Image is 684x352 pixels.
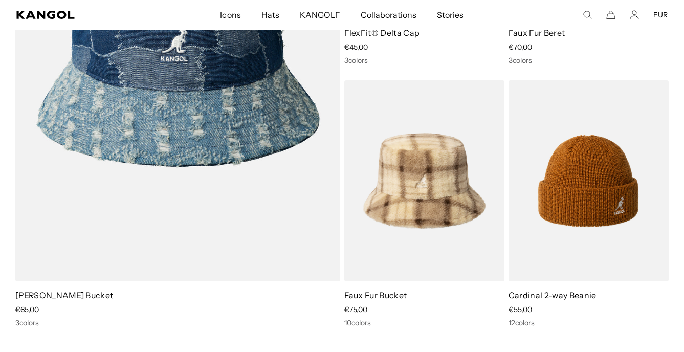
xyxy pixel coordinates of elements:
img: Cardinal 2-way Beanie [509,80,669,281]
img: Faux Fur Bucket [344,80,504,281]
span: €70,00 [509,42,532,52]
a: Account [630,10,639,19]
span: €75,00 [344,305,367,314]
span: €55,00 [509,305,532,314]
a: Cardinal 2-way Beanie [509,290,597,300]
div: 10 colors [344,318,504,327]
div: 3 colors [344,56,504,65]
div: 3 colors [15,318,340,327]
a: Kangol [16,11,145,19]
button: Cart [606,10,615,19]
span: €45,00 [344,42,368,52]
a: FlexFit® Delta Cap [344,28,420,38]
a: Faux Fur Bucket [344,290,407,300]
a: Faux Fur Beret [509,28,565,38]
div: 12 colors [509,318,669,327]
button: EUR [653,10,668,19]
div: 3 colors [509,56,669,65]
a: [PERSON_NAME] Bucket [15,290,113,300]
span: €65,00 [15,305,39,314]
summary: Search here [583,10,592,19]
